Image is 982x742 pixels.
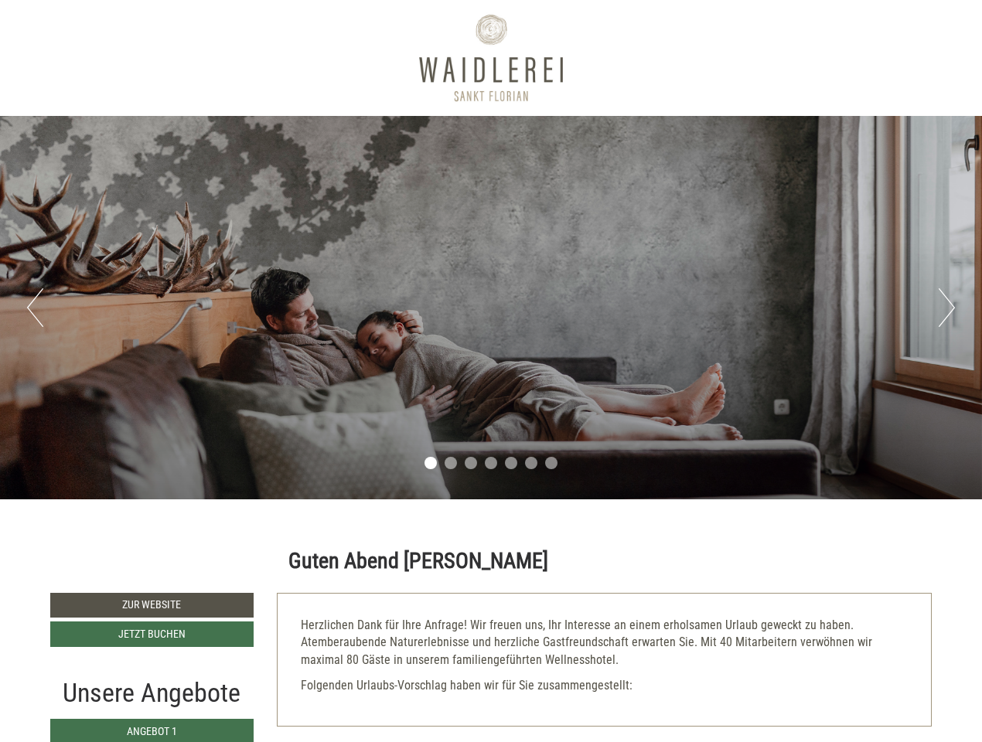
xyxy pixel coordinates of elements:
[50,593,254,618] a: Zur Website
[27,288,43,327] button: Previous
[50,674,254,712] div: Unsere Angebote
[288,550,548,574] h1: Guten Abend [PERSON_NAME]
[50,621,254,647] a: Jetzt buchen
[939,288,955,327] button: Next
[301,677,909,695] p: Folgenden Urlaubs-Vorschlag haben wir für Sie zusammengestellt:
[127,725,177,737] span: Angebot 1
[301,617,909,670] p: Herzlichen Dank für Ihre Anfrage! Wir freuen uns, Ihr Interesse an einem erholsamen Urlaub geweck...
